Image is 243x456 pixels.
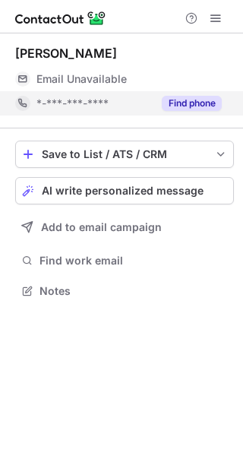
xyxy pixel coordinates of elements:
[36,72,127,86] span: Email Unavailable
[39,254,228,268] span: Find work email
[162,96,222,111] button: Reveal Button
[15,46,117,61] div: [PERSON_NAME]
[39,284,228,298] span: Notes
[15,177,234,204] button: AI write personalized message
[15,250,234,271] button: Find work email
[15,214,234,241] button: Add to email campaign
[15,141,234,168] button: save-profile-one-click
[41,221,162,233] span: Add to email campaign
[42,185,204,197] span: AI write personalized message
[15,9,106,27] img: ContactOut v5.3.10
[15,280,234,302] button: Notes
[42,148,207,160] div: Save to List / ATS / CRM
